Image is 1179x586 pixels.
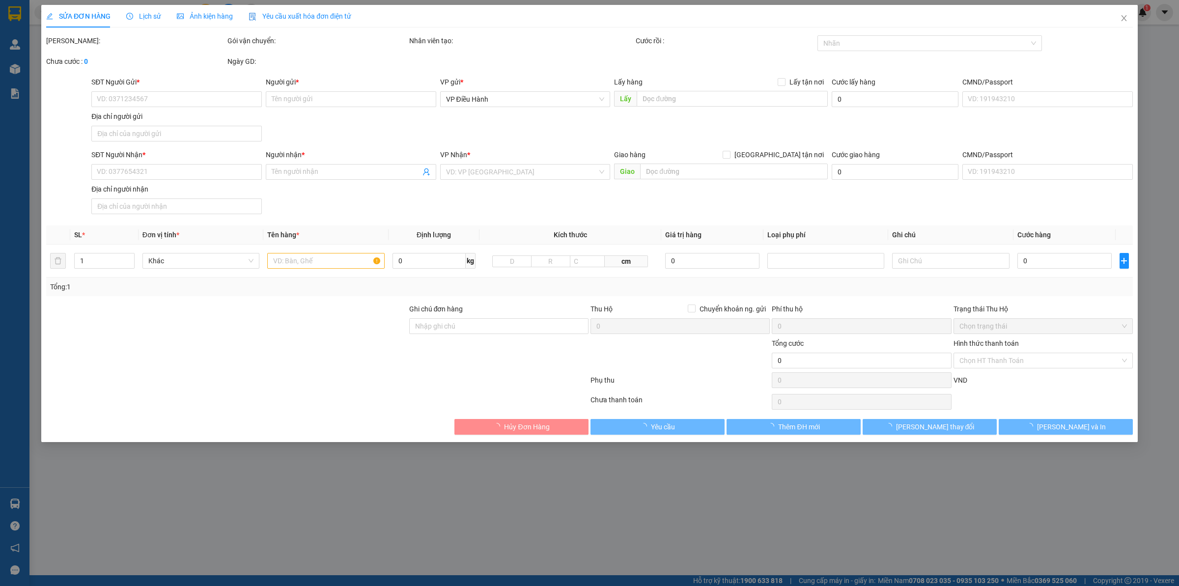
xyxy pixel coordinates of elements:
[409,305,463,313] label: Ghi chú đơn hàng
[46,12,111,20] span: SỬA ĐƠN HÀNG
[696,304,770,314] span: Chuyển khoản ng. gửi
[266,149,436,160] div: Người nhận
[636,35,815,46] div: Cước rồi :
[91,126,262,141] input: Địa chỉ của người gửi
[409,318,589,334] input: Ghi chú đơn hàng
[91,77,262,87] div: SĐT Người Gửi
[999,419,1133,435] button: [PERSON_NAME] và In
[409,35,634,46] div: Nhân viên tạo:
[440,77,611,87] div: VP gửi
[962,77,1133,87] div: CMND/Passport
[417,231,451,239] span: Định lượng
[772,304,951,318] div: Phí thu hộ
[267,231,299,239] span: Tên hàng
[466,253,476,269] span: kg
[885,423,896,430] span: loading
[651,421,675,432] span: Yêu cầu
[74,231,82,239] span: SL
[249,13,256,21] img: icon
[454,419,589,435] button: Hủy Đơn Hàng
[614,78,643,86] span: Lấy hàng
[177,13,184,20] span: picture
[767,423,778,430] span: loading
[493,423,504,430] span: loading
[1120,253,1129,269] button: plus
[148,253,253,268] span: Khác
[126,13,133,20] span: clock-circle
[614,91,637,107] span: Lấy
[570,255,605,267] input: C
[177,12,233,20] span: Ảnh kiện hàng
[531,255,570,267] input: R
[1037,421,1106,432] span: [PERSON_NAME] và In
[605,255,648,267] span: cm
[492,255,532,267] input: D
[504,421,549,432] span: Hủy Đơn Hàng
[786,77,828,87] span: Lấy tận nơi
[227,56,407,67] div: Ngày GD:
[1120,257,1128,265] span: plus
[1017,231,1051,239] span: Cước hàng
[832,164,958,180] input: Cước giao hàng
[46,35,225,46] div: [PERSON_NAME]:
[1110,5,1138,32] button: Close
[91,184,262,195] div: Địa chỉ người nhận
[863,419,997,435] button: [PERSON_NAME] thay đổi
[763,225,888,245] th: Loại phụ phí
[637,91,828,107] input: Dọc đường
[727,419,861,435] button: Thêm ĐH mới
[446,92,605,107] span: VP Điều Hành
[589,394,771,412] div: Chưa thanh toán
[249,12,351,20] span: Yêu cầu xuất hóa đơn điện tử
[892,253,1009,269] input: Ghi Chú
[962,149,1133,160] div: CMND/Passport
[832,151,880,159] label: Cước giao hàng
[1026,423,1037,430] span: loading
[614,151,646,159] span: Giao hàng
[954,376,967,384] span: VND
[422,168,430,176] span: user-add
[778,421,819,432] span: Thêm ĐH mới
[46,13,53,20] span: edit
[614,164,640,179] span: Giao
[267,253,384,269] input: VD: Bàn, Ghế
[46,56,225,67] div: Chưa cước :
[50,281,455,292] div: Tổng: 1
[142,231,179,239] span: Đơn vị tính
[772,339,804,347] span: Tổng cước
[50,253,66,269] button: delete
[640,423,651,430] span: loading
[266,77,436,87] div: Người gửi
[896,421,975,432] span: [PERSON_NAME] thay đổi
[832,78,875,86] label: Cước lấy hàng
[589,375,771,392] div: Phụ thu
[91,198,262,214] input: Địa chỉ của người nhận
[888,225,1013,245] th: Ghi chú
[84,57,88,65] b: 0
[665,231,702,239] span: Giá trị hàng
[227,35,407,46] div: Gói vận chuyển:
[91,149,262,160] div: SĐT Người Nhận
[440,151,467,159] span: VP Nhận
[730,149,828,160] span: [GEOGRAPHIC_DATA] tận nơi
[954,304,1133,314] div: Trạng thái Thu Hộ
[126,12,161,20] span: Lịch sử
[954,339,1019,347] label: Hình thức thanh toán
[1120,14,1128,22] span: close
[959,319,1127,334] span: Chọn trạng thái
[640,164,828,179] input: Dọc đường
[832,91,958,107] input: Cước lấy hàng
[590,419,725,435] button: Yêu cầu
[590,305,613,313] span: Thu Hộ
[554,231,587,239] span: Kích thước
[91,111,262,122] div: Địa chỉ người gửi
